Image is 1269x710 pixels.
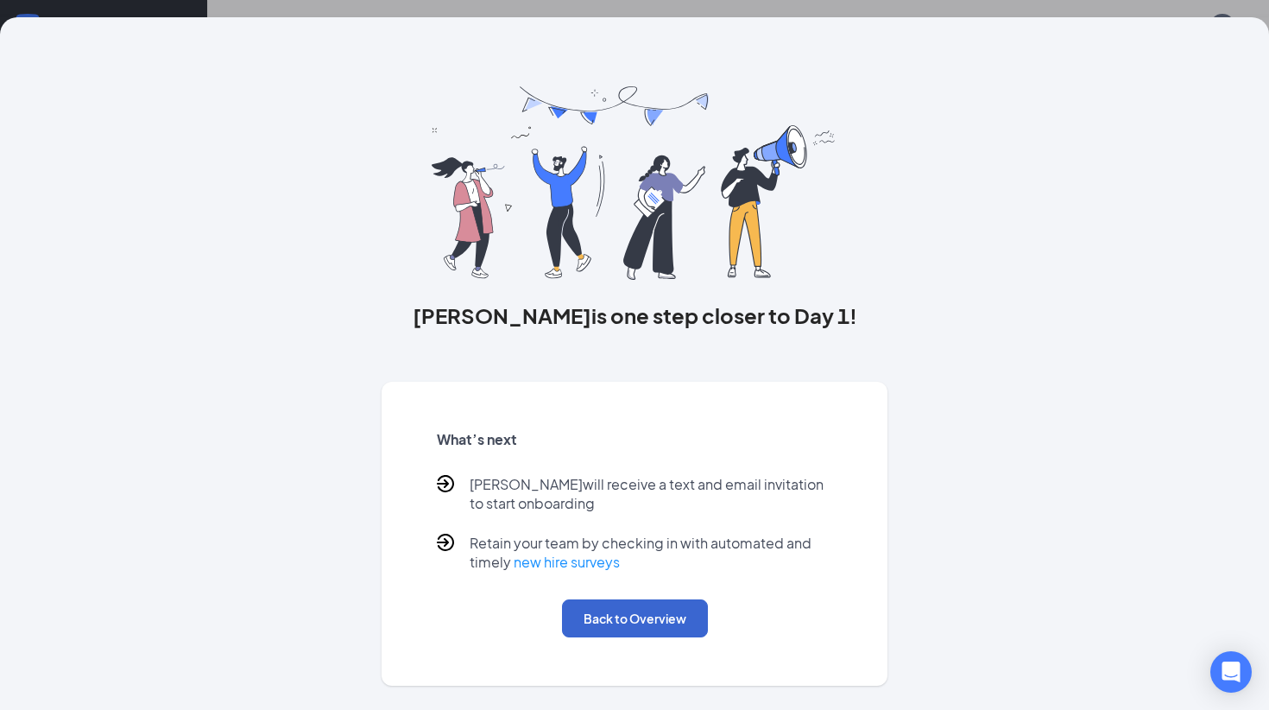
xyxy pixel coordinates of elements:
[382,301,888,330] h3: [PERSON_NAME] is one step closer to Day 1!
[470,475,833,513] p: [PERSON_NAME] will receive a text and email invitation to start onboarding
[562,599,708,637] button: Back to Overview
[1210,651,1252,693] div: Open Intercom Messenger
[437,430,833,449] h5: What’s next
[514,553,620,571] a: new hire surveys
[470,534,833,572] p: Retain your team by checking in with automated and timely
[432,86,837,280] img: you are all set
